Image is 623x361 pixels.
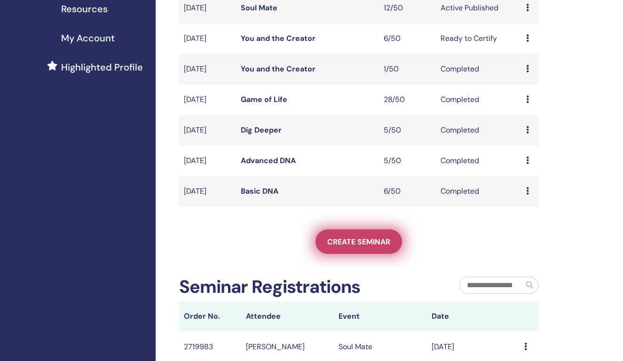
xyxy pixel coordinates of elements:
[315,229,402,254] a: Create seminar
[179,176,236,207] td: [DATE]
[436,85,521,115] td: Completed
[241,301,334,331] th: Attendee
[61,31,115,45] span: My Account
[436,24,521,54] td: Ready to Certify
[327,237,390,247] span: Create seminar
[241,64,315,74] a: You and the Creator
[241,3,277,13] a: Soul Mate
[61,60,143,74] span: Highlighted Profile
[179,24,236,54] td: [DATE]
[379,115,436,146] td: 5/50
[379,146,436,176] td: 5/50
[436,146,521,176] td: Completed
[436,115,521,146] td: Completed
[379,24,436,54] td: 6/50
[179,276,360,298] h2: Seminar Registrations
[379,85,436,115] td: 28/50
[241,94,287,104] a: Game of Life
[436,176,521,207] td: Completed
[179,115,236,146] td: [DATE]
[241,186,278,196] a: Basic DNA
[179,54,236,85] td: [DATE]
[179,85,236,115] td: [DATE]
[427,301,520,331] th: Date
[241,125,282,135] a: Dig Deeper
[379,54,436,85] td: 1/50
[179,146,236,176] td: [DATE]
[334,301,427,331] th: Event
[241,33,315,43] a: You and the Creator
[179,301,241,331] th: Order No.
[436,54,521,85] td: Completed
[61,2,108,16] span: Resources
[379,176,436,207] td: 6/50
[241,156,296,165] a: Advanced DNA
